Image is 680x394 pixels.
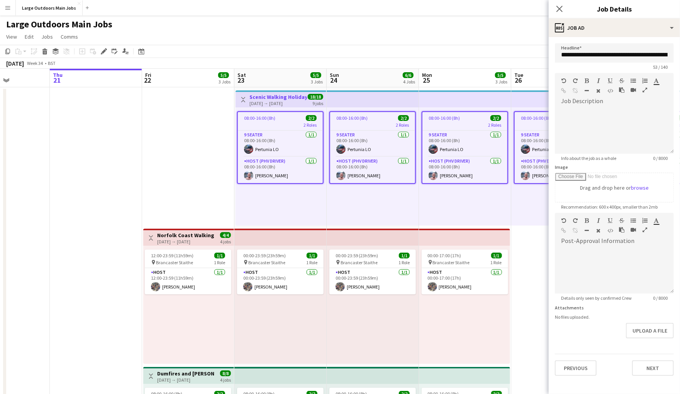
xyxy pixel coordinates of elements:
[304,122,317,128] span: 2 Roles
[249,100,307,106] div: [DATE] → [DATE]
[6,33,17,40] span: View
[248,260,285,265] span: Brancaster Staithe
[53,71,63,78] span: Thu
[421,76,432,85] span: 25
[632,360,674,376] button: Next
[3,32,20,42] a: View
[647,64,674,70] span: 53 / 140
[399,260,410,265] span: 1 Role
[310,72,321,78] span: 5/5
[48,60,56,66] div: BST
[237,111,324,184] app-job-card: 08:00-16:00 (8h)2/22 Roles9 Seater1/108:00-16:00 (8h)Pertunia LOHost (PHV Driver)1/108:00-16:00 (...
[329,250,416,294] app-job-card: 00:00-23:59 (23h59m)1/1 Brancaster Staithe1 RoleHost1/100:00-23:59 (23h59m)[PERSON_NAME]
[433,260,470,265] span: Brancaster Staithe
[549,4,680,14] h3: Job Details
[157,377,215,383] div: [DATE] → [DATE]
[491,253,502,258] span: 1/1
[642,227,648,233] button: Fullscreen
[422,250,508,294] app-job-card: 00:00-17:00 (17h)1/1 Brancaster Staithe1 RoleHost1/100:00-17:00 (17h)[PERSON_NAME]
[22,32,37,42] a: Edit
[647,155,674,161] span: 0 / 8000
[555,204,664,210] span: Recommendation: 600 x 400px, smaller than 2mb
[584,78,590,84] button: Bold
[513,76,523,85] span: 26
[330,131,415,157] app-card-role: 9 Seater1/108:00-16:00 (8h)Pertunia LO
[236,76,246,85] span: 23
[422,71,432,78] span: Mon
[336,253,378,258] span: 00:00-23:59 (23h59m)
[214,260,225,265] span: 1 Role
[631,87,636,93] button: Insert video
[220,238,231,245] div: 4 jobs
[341,260,378,265] span: Brancaster Staithe
[16,0,83,15] button: Large Outdoors Main Jobs
[220,370,231,376] span: 8/8
[549,19,680,37] div: Job Ad
[422,111,508,184] app-job-card: 08:00-16:00 (8h)2/22 Roles9 Seater1/108:00-16:00 (8h)Pertunia LOHost (PHV Driver)1/108:00-16:00 (...
[495,72,506,78] span: 5/5
[38,32,56,42] a: Jobs
[515,157,600,183] app-card-role: Host (PHV Driver)1/108:00-16:00 (8h)[PERSON_NAME]
[403,79,415,85] div: 4 Jobs
[396,122,409,128] span: 2 Roles
[330,71,339,78] span: Sun
[243,253,286,258] span: 00:00-23:59 (23h59m)
[514,111,600,184] app-job-card: 08:00-16:00 (8h)2/22 Roles9 Seater1/108:00-16:00 (8h)Pertunia LOHost (PHV Driver)1/108:00-16:00 (...
[238,131,323,157] app-card-role: 9 Seater1/108:00-16:00 (8h)Pertunia LO
[157,239,215,245] div: [DATE] → [DATE]
[311,79,323,85] div: 3 Jobs
[6,59,24,67] div: [DATE]
[631,227,636,233] button: Insert video
[607,78,613,84] button: Underline
[561,217,566,224] button: Undo
[521,115,552,121] span: 08:00-16:00 (8h)
[329,111,416,184] div: 08:00-16:00 (8h)2/22 Roles9 Seater1/108:00-16:00 (8h)Pertunia LOHost (PHV Driver)1/108:00-16:00 (...
[555,360,597,376] button: Previous
[654,217,659,224] button: Text Color
[631,217,636,224] button: Unordered List
[399,253,410,258] span: 1/1
[403,72,414,78] span: 6/6
[307,253,317,258] span: 1/1
[607,217,613,224] button: Underline
[336,115,368,121] span: 08:00-16:00 (8h)
[619,87,624,93] button: Paste as plain text
[488,122,501,128] span: 2 Roles
[145,71,151,78] span: Fri
[58,32,81,42] a: Comms
[573,217,578,224] button: Redo
[573,78,578,84] button: Redo
[145,250,231,294] app-job-card: 12:00-23:59 (11h59m)1/1 Brancaster Staithe1 RoleHost1/112:00-23:59 (11h59m)[PERSON_NAME]
[642,78,648,84] button: Ordered List
[157,370,215,377] h3: Dumfires and [PERSON_NAME] Scenic
[218,72,229,78] span: 5/5
[654,78,659,84] button: Text Color
[429,115,460,121] span: 08:00-16:00 (8h)
[237,250,324,294] app-job-card: 00:00-23:59 (23h59m)1/1 Brancaster Staithe1 RoleHost1/100:00-23:59 (23h59m)[PERSON_NAME]
[631,78,636,84] button: Unordered List
[555,314,674,320] div: No files uploaded.
[329,268,416,294] app-card-role: Host1/100:00-23:59 (23h59m)[PERSON_NAME]
[561,78,566,84] button: Undo
[312,100,323,106] div: 9 jobs
[244,115,275,121] span: 08:00-16:00 (8h)
[491,260,502,265] span: 1 Role
[151,253,193,258] span: 12:00-23:59 (11h59m)
[626,323,674,338] button: Upload a file
[422,157,507,183] app-card-role: Host (PHV Driver)1/108:00-16:00 (8h)[PERSON_NAME]
[619,227,624,233] button: Paste as plain text
[584,228,590,234] button: Horizontal Line
[555,155,622,161] span: Info about the job as a whole
[428,253,461,258] span: 00:00-17:00 (17h)
[220,376,231,383] div: 4 jobs
[306,115,317,121] span: 2/2
[642,87,648,93] button: Fullscreen
[249,93,307,100] h3: Scenic Walking Holiday - Exploring the [GEOGRAPHIC_DATA]
[642,217,648,224] button: Ordered List
[584,217,590,224] button: Bold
